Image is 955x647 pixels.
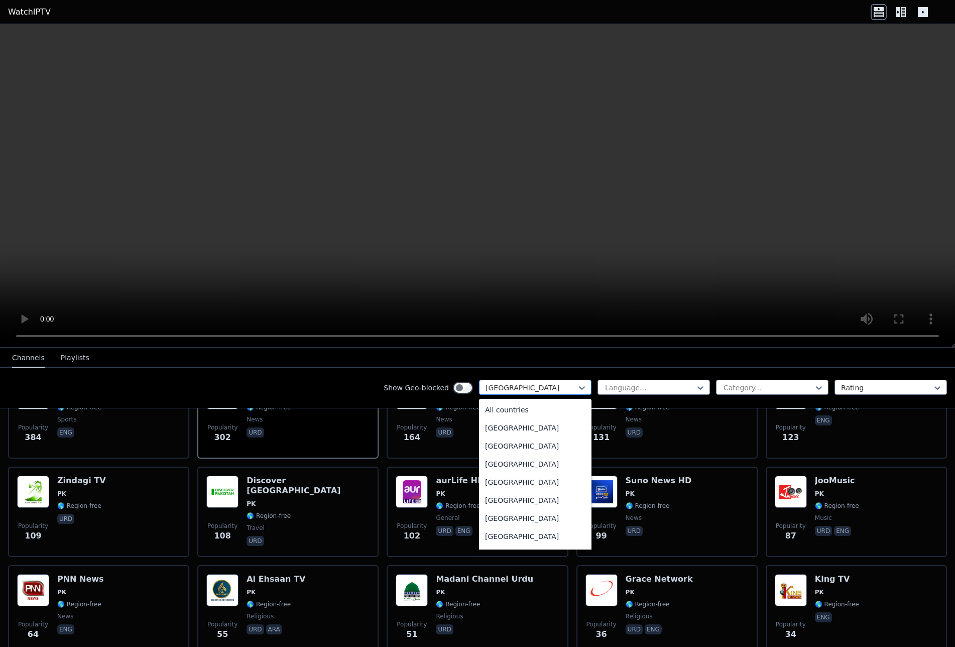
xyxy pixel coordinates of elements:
a: WatchIPTV [8,6,51,18]
h6: aurLife HD [436,476,484,486]
button: Channels [12,349,45,368]
span: PK [436,490,445,498]
h6: Al Ehsaan TV [247,574,305,584]
p: urd [436,427,453,438]
p: urd [247,624,264,634]
span: 64 [28,628,39,640]
p: eng [815,612,832,622]
img: Grace Network [585,574,618,606]
p: eng [57,624,74,634]
span: 🌎 Region-free [815,600,859,608]
span: 🌎 Region-free [436,600,480,608]
h6: Suno News HD [626,476,692,486]
span: 🌎 Region-free [626,600,670,608]
div: [GEOGRAPHIC_DATA] [479,527,591,546]
p: eng [645,624,662,634]
span: Popularity [397,620,427,628]
span: 51 [406,628,417,640]
span: 🌎 Region-free [247,600,291,608]
p: urd [626,526,643,536]
span: religious [626,612,653,620]
span: 🌎 Region-free [815,502,859,510]
span: Popularity [18,620,48,628]
div: [GEOGRAPHIC_DATA] [479,509,591,527]
span: Popularity [207,620,237,628]
span: news [247,415,263,423]
img: King TV [775,574,807,606]
span: 108 [214,530,230,542]
span: PK [436,588,445,596]
span: Popularity [586,522,617,530]
span: music [815,514,832,522]
p: eng [455,526,472,536]
span: 164 [404,432,420,444]
p: urd [247,536,264,546]
div: [GEOGRAPHIC_DATA] [479,455,591,473]
h6: Discover [GEOGRAPHIC_DATA] [247,476,370,496]
span: 🌎 Region-free [57,600,101,608]
span: Popularity [776,423,806,432]
span: Popularity [397,423,427,432]
span: Popularity [18,522,48,530]
span: PK [626,490,635,498]
span: 34 [785,628,796,640]
span: 🌎 Region-free [626,502,670,510]
img: JooMusic [775,476,807,508]
p: eng [834,526,851,536]
span: 🌎 Region-free [57,502,101,510]
p: urd [436,526,453,536]
div: [GEOGRAPHIC_DATA] [479,491,591,509]
h6: Zindagi TV [57,476,106,486]
p: urd [815,526,832,536]
span: news [626,415,642,423]
span: PK [626,588,635,596]
span: PK [57,490,66,498]
span: religious [247,612,274,620]
span: general [436,514,459,522]
h6: King TV [815,574,859,584]
span: Popularity [18,423,48,432]
span: PK [57,588,66,596]
span: Popularity [207,522,237,530]
img: aurLife HD [396,476,428,508]
span: PK [247,588,256,596]
span: Popularity [586,620,617,628]
span: news [436,415,452,423]
span: Popularity [776,620,806,628]
span: Popularity [207,423,237,432]
p: urd [57,514,74,524]
p: urd [247,427,264,438]
p: eng [815,415,832,425]
span: 102 [404,530,420,542]
button: Playlists [61,349,89,368]
img: Suno News HD [585,476,618,508]
img: Madani Channel Urdu [396,574,428,606]
span: travel [247,524,265,532]
div: [GEOGRAPHIC_DATA] [479,419,591,437]
span: Popularity [776,522,806,530]
span: 131 [593,432,610,444]
span: news [57,612,73,620]
div: Aruba [479,546,591,564]
span: PK [815,490,824,498]
span: news [626,514,642,522]
span: 99 [595,530,607,542]
h6: Grace Network [626,574,693,584]
div: All countries [479,401,591,419]
span: 🌎 Region-free [247,512,291,520]
img: Al Ehsaan TV [206,574,238,606]
img: PNN News [17,574,49,606]
h6: JooMusic [815,476,859,486]
h6: Madani Channel Urdu [436,574,533,584]
span: 36 [595,628,607,640]
span: 302 [214,432,230,444]
span: 55 [217,628,228,640]
div: [GEOGRAPHIC_DATA] [479,473,591,491]
p: eng [57,427,74,438]
span: 87 [785,530,796,542]
img: Discover Pakistan [206,476,238,508]
span: PK [815,588,824,596]
span: 123 [782,432,799,444]
img: Zindagi TV [17,476,49,508]
span: 384 [25,432,41,444]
